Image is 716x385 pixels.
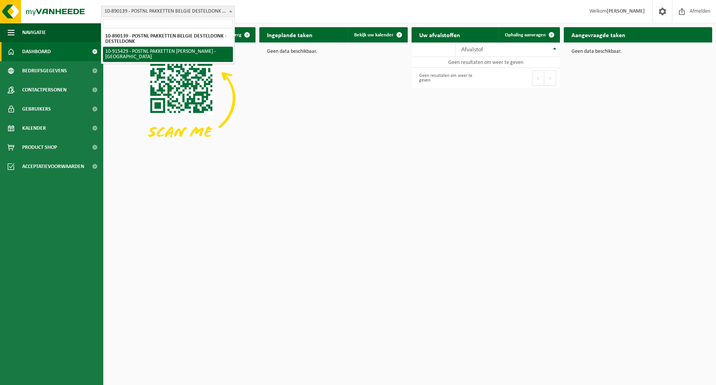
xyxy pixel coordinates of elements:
[22,119,46,138] span: Kalender
[22,42,51,61] span: Dashboard
[101,6,234,17] span: 10-890139 - POSTNL PAKKETTEN BELGIE DESTELDONK - DESTELDONK
[412,57,560,68] td: Geen resultaten om weer te geven
[415,70,482,86] div: Geen resultaten om weer te geven
[259,27,320,42] h2: Ingeplande taken
[22,157,84,176] span: Acceptatievoorwaarden
[499,27,559,42] a: Ophaling aanvragen
[103,47,233,62] li: 10-915429 - POSTNL PAKKETTEN [PERSON_NAME] - [GEOGRAPHIC_DATA]
[461,47,483,53] span: Afvalstof
[354,33,394,38] span: Bekijk uw kalender
[607,8,645,14] strong: [PERSON_NAME]
[564,27,633,42] h2: Aangevraagde taken
[22,23,46,42] span: Navigatie
[218,27,255,42] button: Verberg
[505,33,546,38] span: Ophaling aanvragen
[22,61,67,80] span: Bedrijfsgegevens
[22,138,57,157] span: Product Shop
[544,70,556,86] button: Next
[412,27,468,42] h2: Uw afvalstoffen
[107,42,255,154] img: Download de VHEPlus App
[348,27,407,42] a: Bekijk uw kalender
[571,49,705,54] p: Geen data beschikbaar.
[22,80,67,100] span: Contactpersonen
[22,100,51,119] span: Gebruikers
[532,70,544,86] button: Previous
[103,31,233,47] li: 10-890139 - POSTNL PAKKETTEN BELGIE DESTELDONK - DESTELDONK
[267,49,400,54] p: Geen data beschikbaar.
